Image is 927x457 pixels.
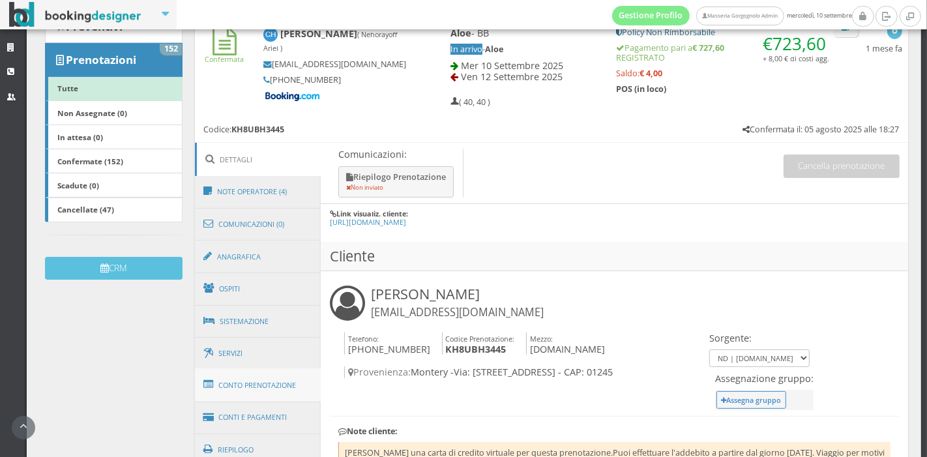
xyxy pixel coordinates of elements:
[461,70,563,83] span: Ven 12 Settembre 2025
[716,391,786,409] button: Assegna gruppo
[763,53,829,63] small: + 8,00 € di costi agg.
[445,343,506,355] b: KH8UBH3445
[445,334,514,344] small: Codice Prenotazione:
[612,6,852,25] span: mercoledì, 10 settembre
[344,332,430,355] h4: [PHONE_NUMBER]
[338,426,398,437] b: Note cliente:
[763,32,826,55] span: €
[526,332,605,355] h4: [DOMAIN_NAME]
[338,166,454,198] button: Riepilogo Prenotazione Non inviato
[558,366,613,378] span: - CAP: 01245
[450,27,471,39] b: Aloe
[66,52,136,67] b: Prenotazioni
[371,305,544,319] small: [EMAIL_ADDRESS][DOMAIN_NAME]
[57,132,103,142] b: In attesa (0)
[66,19,123,34] b: Preventivi
[346,183,383,192] small: Non inviato
[330,217,406,227] a: [URL][DOMAIN_NAME]
[454,366,555,378] span: Via: [STREET_ADDRESS]
[336,209,408,218] b: Link visualiz. cliente:
[348,334,379,344] small: Telefono:
[205,44,244,64] a: Confermata
[743,125,900,134] h5: Confermata il: 05 agosto 2025 alle 18:27
[696,7,784,25] a: Masseria Gorgognolo Admin
[45,100,183,125] a: Non Assegnate (0)
[616,27,831,37] h5: Policy Non Rimborsabile
[263,27,278,42] img: Callie Hernandez
[530,334,553,344] small: Mezzo:
[160,44,182,55] span: 152
[715,373,814,384] h4: Assegnazione gruppo:
[45,76,183,101] a: Tutte
[45,198,183,222] a: Cancellate (47)
[450,44,482,55] span: In arrivo
[203,125,284,134] h5: Codice:
[866,44,902,53] h5: 1 mese fa
[57,156,123,166] b: Confermate (152)
[231,124,284,135] b: KH8UBH3445
[195,272,321,306] a: Ospiti
[195,401,321,434] a: Conti e Pagamenti
[195,337,321,370] a: Servizi
[45,173,183,198] a: Scadute (0)
[338,149,456,160] p: Comunicazioni:
[485,44,503,55] b: Aloe
[612,6,690,25] a: Gestione Profilo
[45,125,183,149] a: In attesa (0)
[263,91,322,102] img: Booking-com-logo.png
[709,332,810,344] h4: Sorgente:
[195,175,321,209] a: Note Operatore (4)
[450,27,599,38] h4: - BB
[450,44,599,54] h5: -
[344,366,706,377] h4: Montery -
[45,43,183,77] a: Prenotazioni 152
[57,180,99,190] b: Scadute (0)
[57,204,114,214] b: Cancellate (47)
[263,59,407,69] h5: [EMAIL_ADDRESS][DOMAIN_NAME]
[195,207,321,241] a: Comunicazioni (0)
[57,108,127,118] b: Non Assegnate (0)
[45,149,183,173] a: Confermate (152)
[784,155,900,177] button: Cancella prenotazione
[450,97,490,107] h5: ( 40, 40 )
[692,42,724,53] strong: € 727,60
[348,366,411,378] span: Provenienza:
[45,257,183,280] button: CRM
[195,143,321,176] a: Dettagli
[9,2,141,27] img: BookingDesigner.com
[616,68,831,78] h5: Saldo:
[195,368,321,402] a: Conto Prenotazione
[461,59,563,72] span: Mer 10 Settembre 2025
[616,43,831,63] h5: Pagamento pari a REGISTRATO
[321,242,908,271] h3: Cliente
[371,286,544,319] h3: [PERSON_NAME]
[263,75,407,85] h5: [PHONE_NUMBER]
[640,68,662,79] strong: € 4,00
[195,240,321,274] a: Anagrafica
[616,83,666,95] b: POS (in loco)
[195,304,321,338] a: Sistemazione
[772,32,826,55] span: 723,60
[57,83,78,93] b: Tutte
